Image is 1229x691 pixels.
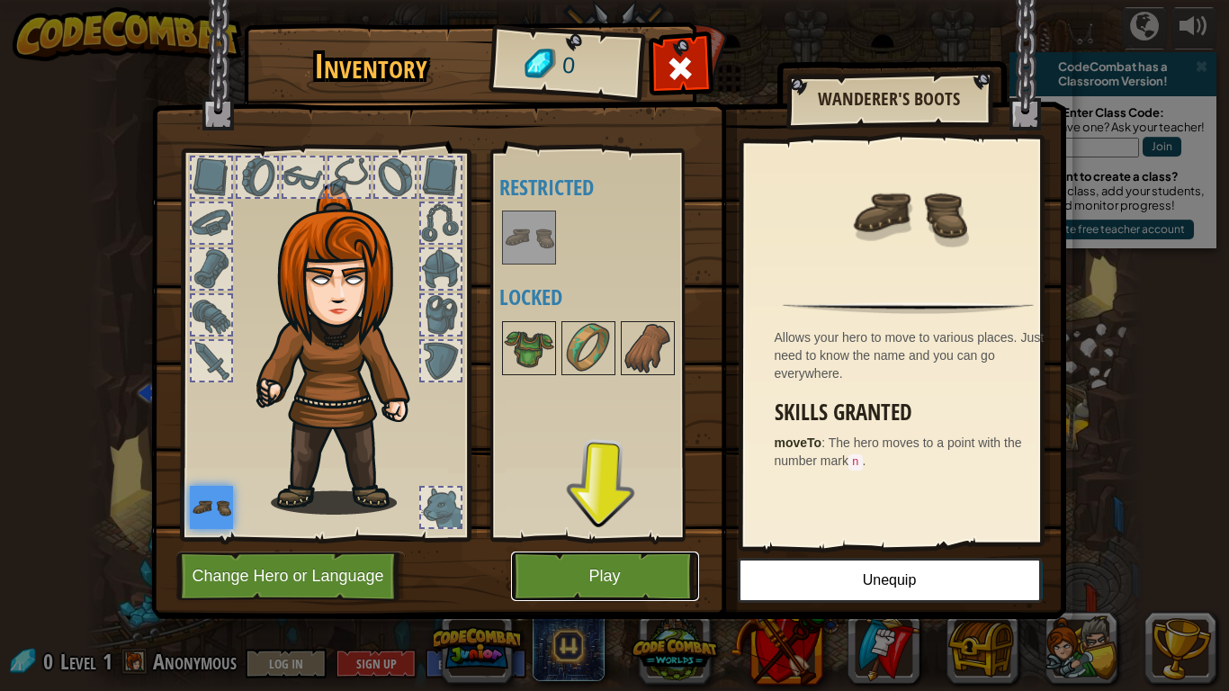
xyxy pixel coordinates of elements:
div: Allows your hero to move to various places. Just need to know the name and you can go everywhere. [775,328,1052,382]
button: Unequip [738,558,1042,603]
h1: Inventory [256,48,486,85]
button: Play [511,552,699,601]
img: hair_f2.png [248,184,442,515]
img: hr.png [783,302,1033,314]
span: : [821,435,829,450]
h2: Wanderer's Boots [804,89,973,109]
img: portrait.png [190,486,233,529]
img: portrait.png [504,212,554,263]
img: portrait.png [623,323,673,373]
img: portrait.png [850,155,967,272]
span: 0 [561,49,576,83]
img: portrait.png [504,323,554,373]
h4: Locked [499,285,725,309]
button: Change Hero or Language [176,552,405,601]
code: n [848,454,863,471]
img: portrait.png [563,323,614,373]
span: The hero moves to a point with the number mark . [775,435,1022,468]
h4: Restricted [499,175,725,199]
strong: moveTo [775,435,822,450]
h3: Skills Granted [775,400,1052,425]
